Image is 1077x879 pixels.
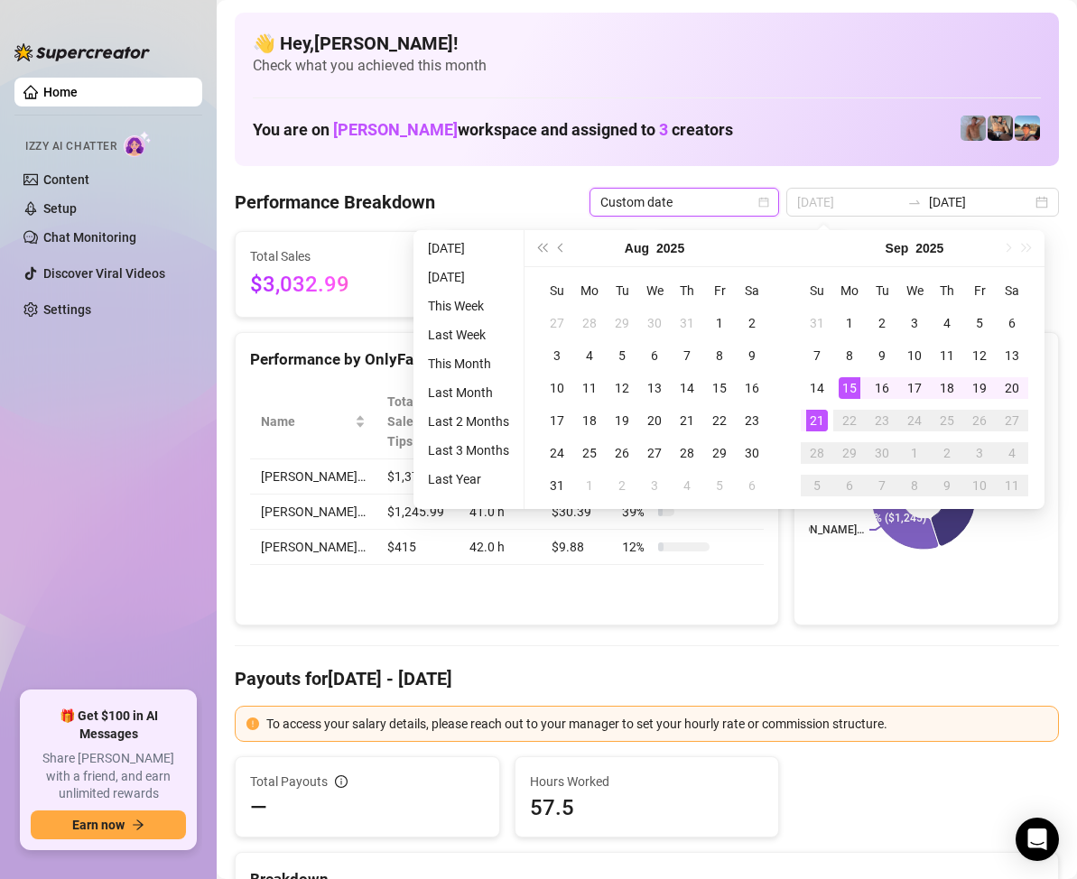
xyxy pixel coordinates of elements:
[963,307,996,339] td: 2025-09-05
[611,345,633,366] div: 5
[963,404,996,437] td: 2025-09-26
[898,404,931,437] td: 2025-09-24
[421,295,516,317] li: This Week
[929,192,1032,212] input: End date
[907,195,922,209] span: to
[931,307,963,339] td: 2025-09-04
[541,372,573,404] td: 2025-08-10
[833,437,866,469] td: 2025-09-29
[758,197,769,208] span: calendar
[638,339,671,372] td: 2025-08-06
[253,31,1041,56] h4: 👋 Hey, [PERSON_NAME] !
[579,475,600,496] div: 1
[931,339,963,372] td: 2025-09-11
[606,404,638,437] td: 2025-08-19
[676,377,698,399] div: 14
[904,377,925,399] div: 17
[898,372,931,404] td: 2025-09-17
[541,339,573,372] td: 2025-08-03
[622,502,651,522] span: 39 %
[833,339,866,372] td: 2025-09-08
[1001,312,1023,334] div: 6
[806,475,828,496] div: 5
[671,437,703,469] td: 2025-08-28
[671,404,703,437] td: 2025-08-21
[866,339,898,372] td: 2025-09-09
[703,307,736,339] td: 2025-08-01
[703,274,736,307] th: Fr
[579,345,600,366] div: 4
[963,469,996,502] td: 2025-10-10
[644,442,665,464] div: 27
[736,307,768,339] td: 2025-08-02
[866,274,898,307] th: Tu
[676,475,698,496] div: 4
[573,307,606,339] td: 2025-07-28
[736,437,768,469] td: 2025-08-30
[579,377,600,399] div: 11
[969,475,990,496] div: 10
[25,138,116,155] span: Izzy AI Chatter
[871,345,893,366] div: 9
[656,230,684,266] button: Choose a year
[801,372,833,404] td: 2025-09-14
[250,384,376,459] th: Name
[871,377,893,399] div: 16
[43,172,89,187] a: Content
[1001,475,1023,496] div: 11
[606,437,638,469] td: 2025-08-26
[638,469,671,502] td: 2025-09-03
[801,469,833,502] td: 2025-10-05
[579,312,600,334] div: 28
[709,410,730,431] div: 22
[676,410,698,431] div: 21
[261,412,351,431] span: Name
[250,246,414,266] span: Total Sales
[546,475,568,496] div: 31
[376,495,459,530] td: $1,245.99
[546,377,568,399] div: 10
[541,469,573,502] td: 2025-08-31
[573,404,606,437] td: 2025-08-18
[573,469,606,502] td: 2025-09-01
[611,442,633,464] div: 26
[801,274,833,307] th: Su
[871,475,893,496] div: 7
[833,372,866,404] td: 2025-09-15
[671,372,703,404] td: 2025-08-14
[541,437,573,469] td: 2025-08-24
[866,307,898,339] td: 2025-09-02
[801,307,833,339] td: 2025-08-31
[736,274,768,307] th: Sa
[611,475,633,496] div: 2
[931,404,963,437] td: 2025-09-25
[904,345,925,366] div: 10
[996,437,1028,469] td: 2025-10-04
[333,120,458,139] span: [PERSON_NAME]
[644,312,665,334] div: 30
[741,345,763,366] div: 9
[1015,116,1040,141] img: Zach
[936,312,958,334] div: 4
[421,439,516,461] li: Last 3 Months
[898,274,931,307] th: We
[541,530,611,565] td: $9.88
[898,469,931,502] td: 2025-10-08
[671,339,703,372] td: 2025-08-07
[541,404,573,437] td: 2025-08-17
[839,377,860,399] div: 15
[988,116,1013,141] img: George
[659,120,668,139] span: 3
[931,372,963,404] td: 2025-09-18
[961,116,986,141] img: Joey
[806,410,828,431] div: 21
[644,377,665,399] div: 13
[741,410,763,431] div: 23
[573,372,606,404] td: 2025-08-11
[904,442,925,464] div: 1
[606,274,638,307] th: Tu
[421,237,516,259] li: [DATE]
[546,442,568,464] div: 24
[606,469,638,502] td: 2025-09-02
[996,469,1028,502] td: 2025-10-11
